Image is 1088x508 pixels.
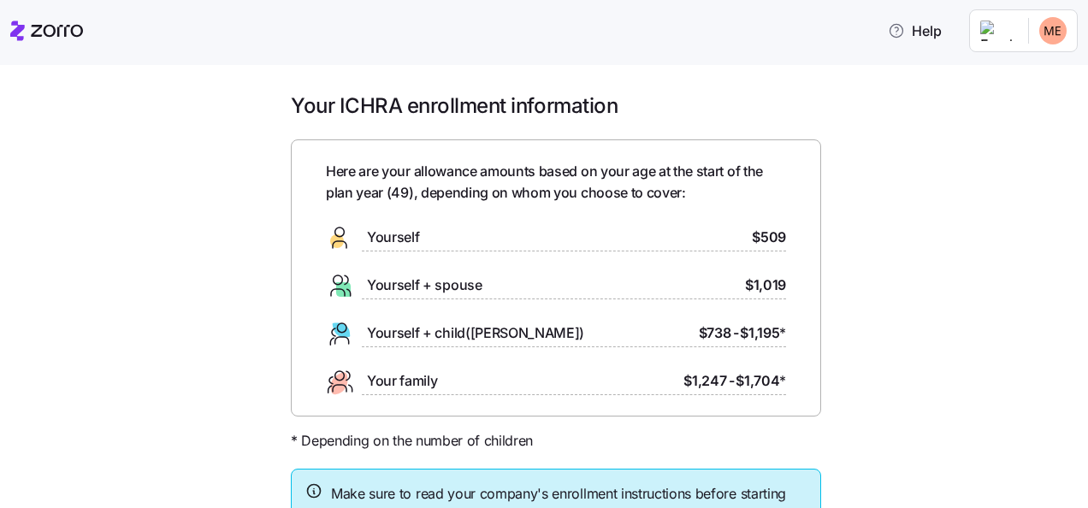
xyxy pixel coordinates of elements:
[367,227,419,248] span: Yourself
[874,14,955,48] button: Help
[740,322,786,344] span: $1,195
[326,161,786,204] span: Here are your allowance amounts based on your age at the start of the plan year ( 49 ), depending...
[683,370,726,392] span: $1,247
[367,275,482,296] span: Yourself + spouse
[888,21,942,41] span: Help
[980,21,1014,41] img: Employer logo
[729,370,735,392] span: -
[367,322,584,344] span: Yourself + child([PERSON_NAME])
[367,370,437,392] span: Your family
[736,370,786,392] span: $1,704
[699,322,731,344] span: $738
[291,92,821,119] h1: Your ICHRA enrollment information
[291,430,533,452] span: * Depending on the number of children
[752,227,786,248] span: $509
[733,322,739,344] span: -
[745,275,786,296] span: $1,019
[1039,17,1067,44] img: 1c0c14c76224cf9e876ffef82a1a3ebc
